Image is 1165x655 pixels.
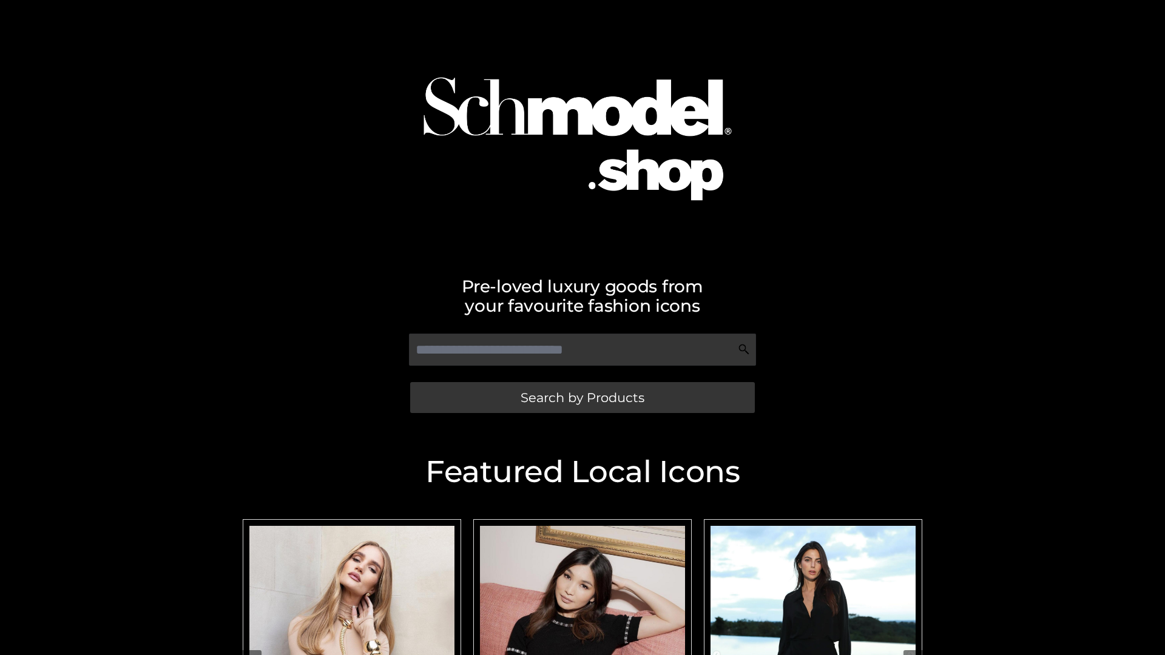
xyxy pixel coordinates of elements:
a: Search by Products [410,382,755,413]
span: Search by Products [521,391,644,404]
h2: Featured Local Icons​ [237,457,928,487]
img: Search Icon [738,343,750,355]
h2: Pre-loved luxury goods from your favourite fashion icons [237,277,928,315]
